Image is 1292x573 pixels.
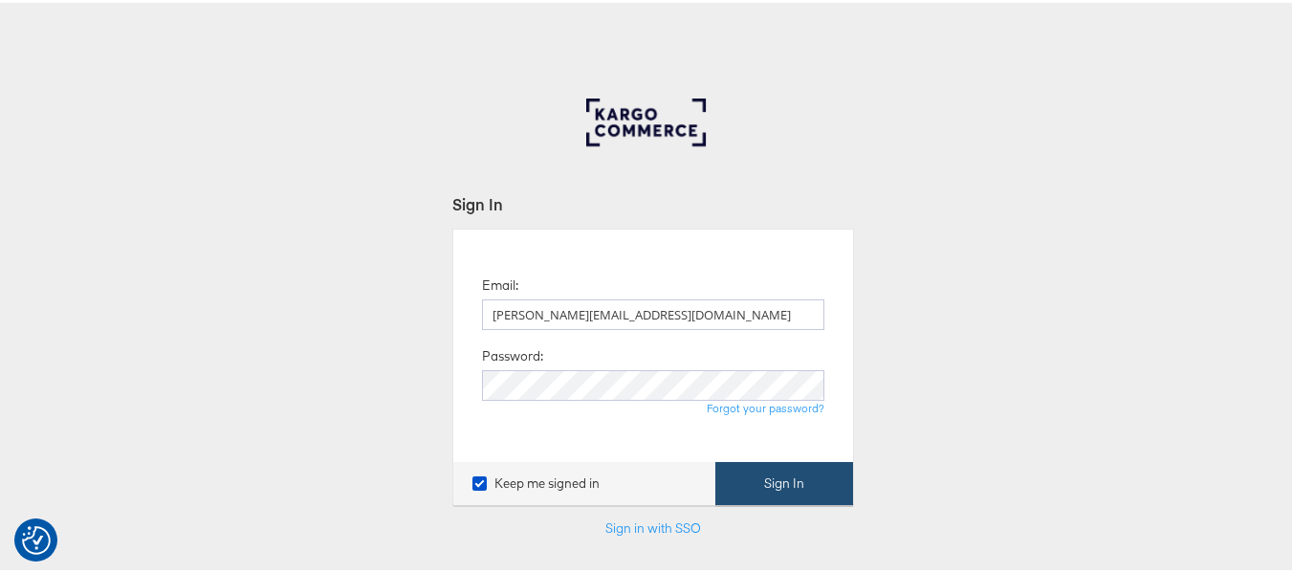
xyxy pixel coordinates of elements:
[472,472,600,490] label: Keep me signed in
[452,190,854,212] div: Sign In
[715,459,853,502] button: Sign In
[707,398,824,412] a: Forgot your password?
[22,523,51,552] img: Revisit consent button
[482,274,518,292] label: Email:
[605,517,701,534] a: Sign in with SSO
[482,297,824,327] input: Email
[482,344,543,363] label: Password:
[22,523,51,552] button: Consent Preferences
